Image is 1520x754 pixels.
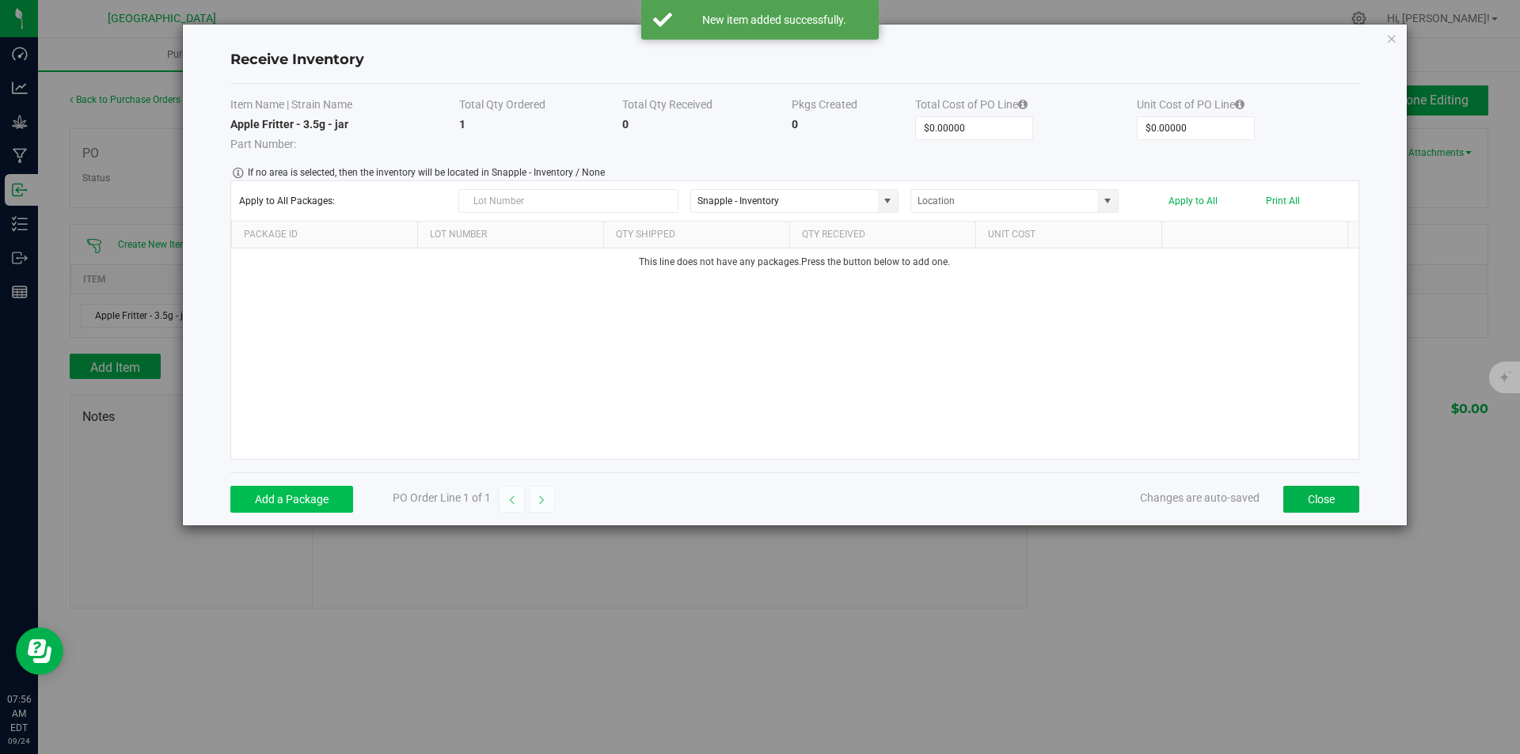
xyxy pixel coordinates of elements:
th: Qty Shipped [603,222,789,248]
th: Total Qty Received [622,97,792,116]
th: Unit Cost of PO Line [1137,97,1358,116]
button: Add a Package [230,486,353,513]
span: Changes are auto-saved [1140,491,1260,504]
div: New item added successfully. [681,12,867,28]
strong: 0 [622,118,629,131]
th: Total Qty Ordered [459,97,621,116]
input: Total Cost [916,117,1032,139]
strong: 1 [459,118,465,131]
h4: Receive Inventory [230,50,1359,70]
th: Item Name | Strain Name [230,97,460,116]
span: If no area is selected, then the inventory will be located in Snapple - Inventory / None [248,165,605,180]
input: NO DATA FOUND [911,190,1098,212]
button: Close [1283,486,1359,513]
i: Specifying a total cost will update all package costs. [1235,99,1244,110]
input: Area [691,190,878,212]
th: Unit Cost [975,222,1161,248]
span: Part Number: [230,138,296,150]
input: Lot Number [458,189,678,213]
i: Specifying a total cost will update all package costs. [1018,99,1028,110]
iframe: Resource center [16,627,63,675]
strong: Apple Fritter - 3.5g - jar [230,118,348,131]
button: Apply to All [1168,195,1218,206]
button: Print All [1266,195,1300,206]
strong: 0 [792,118,798,131]
button: Close modal [1386,28,1397,47]
td: This line does not have any packages. Press the button below to add one. [231,248,1358,276]
th: Qty Received [789,222,975,248]
span: Apply to All Packages: [239,195,447,206]
th: Lot Number [417,222,603,248]
span: PO Order Line 1 of 1 [393,491,491,504]
input: Unit Cost [1138,117,1254,139]
th: Package Id [231,222,417,248]
th: Total Cost of PO Line [915,97,1137,116]
th: Pkgs Created [792,97,915,116]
